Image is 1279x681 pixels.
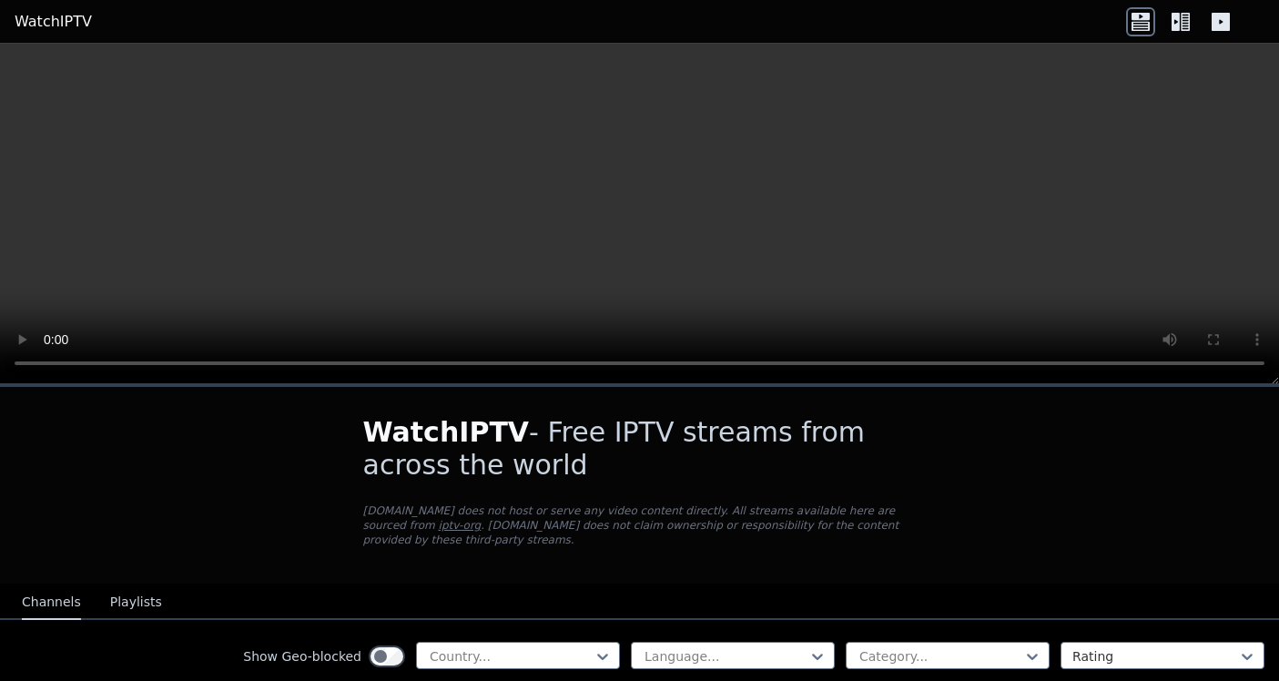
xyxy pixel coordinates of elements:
button: Channels [22,585,81,620]
a: iptv-org [439,519,482,532]
button: Playlists [110,585,162,620]
a: WatchIPTV [15,11,92,33]
p: [DOMAIN_NAME] does not host or serve any video content directly. All streams available here are s... [363,503,917,547]
span: WatchIPTV [363,416,530,448]
h1: - Free IPTV streams from across the world [363,416,917,482]
label: Show Geo-blocked [243,647,361,666]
